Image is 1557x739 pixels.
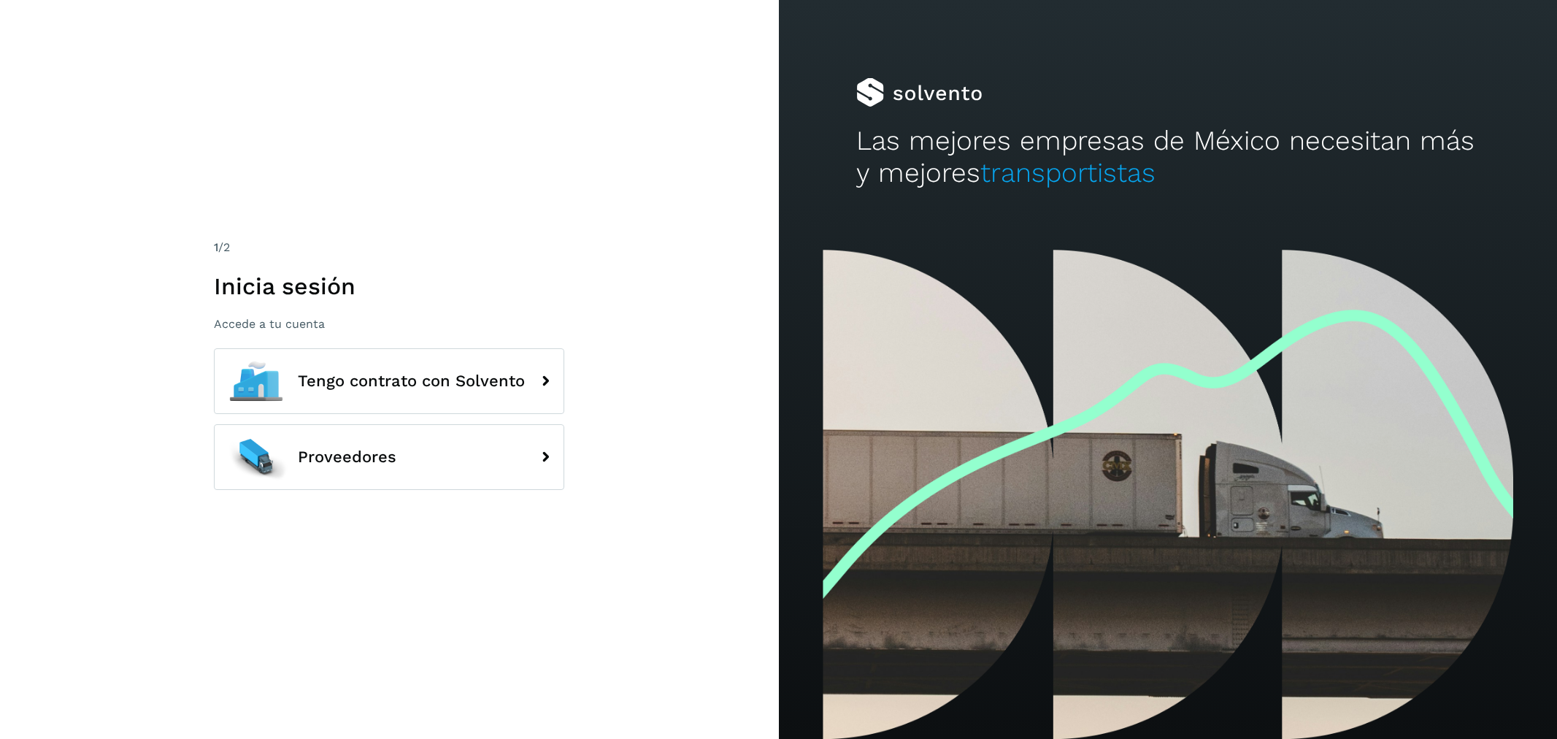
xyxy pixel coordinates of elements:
[856,125,1479,190] h2: Las mejores empresas de México necesitan más y mejores
[980,157,1156,188] span: transportistas
[214,348,564,414] button: Tengo contrato con Solvento
[298,448,396,466] span: Proveedores
[214,272,564,300] h1: Inicia sesión
[214,317,564,331] p: Accede a tu cuenta
[214,424,564,490] button: Proveedores
[214,240,218,254] span: 1
[214,239,564,256] div: /2
[298,372,525,390] span: Tengo contrato con Solvento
